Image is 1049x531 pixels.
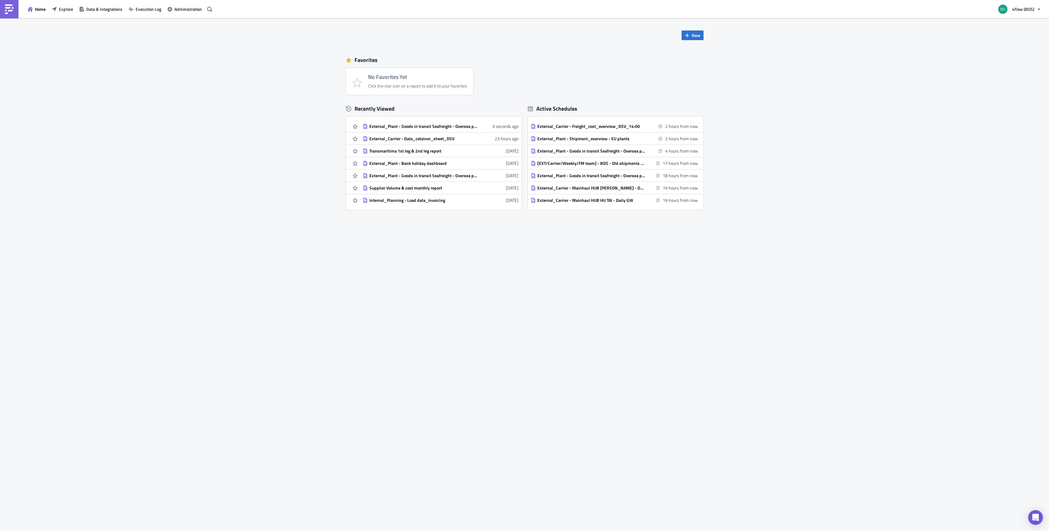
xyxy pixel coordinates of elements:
time: 2025-08-18T10:46:03Z [495,135,518,142]
time: 2025-08-06T09:05:57Z [506,197,518,203]
div: External_Plant - Goods in transit Seafreight - Oversea plants [369,173,477,178]
div: External_Plant - Goods in transit Seafreight - Oversea plants [537,173,645,178]
h4: No Favorites Yet [368,74,467,80]
button: Explore [49,4,76,14]
time: 2025-08-19T10:15:36Z [493,123,518,129]
div: Internal_Planning - Load data_invoicing [369,198,477,203]
span: Explore [59,6,73,12]
span: Execution Log [136,6,161,12]
img: Avatar [998,4,1008,14]
a: External_Carrier - Freight_cost_overview_DSV_14:002 hours from now [531,120,698,132]
a: External_Plant - Goods in transit Seafreight - Oversea plants_IRA4 hours from now [531,145,698,157]
div: [EXT/Carrier/Weekly/FM team] - BOS - Old shipments with no billing run [537,161,645,166]
time: 2025-08-19 16:15 [665,148,698,154]
time: 2025-08-06T09:37:52Z [506,172,518,179]
a: External_Plant - Shipment_overview - EU plants2 hours from now [531,133,698,145]
span: Data & Integrations [86,6,122,12]
button: New [682,31,703,40]
button: 4flow (BOS) [994,2,1044,16]
div: External_Carrier - Data_cotainer_sheet_DSV [369,136,477,141]
time: 2025-08-06T09:06:25Z [506,185,518,191]
div: External_Carrier - Mainhaul HUB [PERSON_NAME] - Daily GW [537,185,645,191]
div: External_Plant - Goods in transit Seafreight - Oversea plants_IRA [537,148,645,154]
div: Click the star icon on a report to add it to your favorites [368,83,467,89]
time: 2025-08-12T12:20:09Z [506,148,518,154]
a: External_Carrier - Data_cotainer_sheet_DSV23 hours ago [363,133,518,145]
a: Supplier Volume & cost monthly report[DATE] [363,182,518,194]
button: Execution Log [125,4,164,14]
span: Administration [174,6,202,12]
time: 2025-08-20 05:00 [663,160,698,166]
div: Open Intercom Messenger [1028,510,1043,525]
a: Internal_Planning - Load data_invoicing[DATE] [363,194,518,206]
time: 2025-08-20 06:00 [663,172,698,179]
div: External_Plant - Bank holiday dashboard [369,161,477,166]
span: New [692,32,700,39]
a: External_Carrier - Mainhaul HUB [PERSON_NAME] - Daily GW19 hours from now [531,182,698,194]
time: 2025-08-19 14:00 [665,123,698,129]
div: External_Carrier - Freight_cost_overview_DSV_14:00 [537,124,645,129]
a: External_Plant - Bank holiday dashboard[DATE] [363,157,518,169]
div: Recently Viewed [346,104,522,113]
a: External_Carrier - Mainhaul HUB HU TAI - Daily GW19 hours from now [531,194,698,206]
div: External_Carrier - Mainhaul HUB HU TAI - Daily GW [537,198,645,203]
div: External_Plant - Goods in transit Seafreight - Oversea plants_IRA [369,124,477,129]
img: PushMetrics [4,4,14,14]
button: Data & Integrations [76,4,125,14]
time: 2025-08-20 07:30 [663,185,698,191]
a: [EXT/Carrier/Weekly/FM team] - BOS - Old shipments with no billing run17 hours from now [531,157,698,169]
div: Favorites [346,55,703,65]
div: Supplier Volume & cost monthly report [369,185,477,191]
time: 2025-08-20 07:30 [663,197,698,203]
time: 2025-08-19 14:30 [665,135,698,142]
span: 4flow (BOS) [1012,6,1034,12]
a: External_Plant - Goods in transit Seafreight - Oversea plants[DATE] [363,170,518,182]
div: Transmaritima 1st leg & 2nd leg report [369,148,477,154]
div: Active Schedules [528,105,577,112]
div: External_Plant - Shipment_overview - EU plants [537,136,645,141]
button: Administration [164,4,205,14]
a: Transmaritima 1st leg & 2nd leg report[DATE] [363,145,518,157]
time: 2025-08-08T11:43:58Z [506,160,518,166]
a: External_Plant - Goods in transit Seafreight - Oversea plants18 hours from now [531,170,698,182]
span: Home [35,6,46,12]
a: External_Plant - Goods in transit Seafreight - Oversea plants_IRA6 seconds ago [363,120,518,132]
button: Home [25,4,49,14]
